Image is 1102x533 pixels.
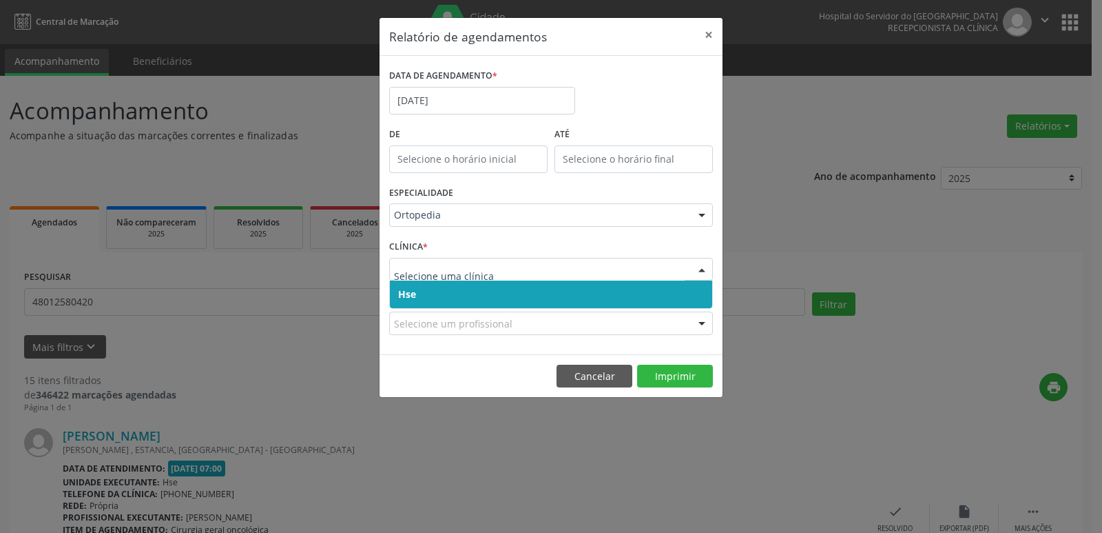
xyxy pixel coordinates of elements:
[389,237,428,258] label: CLÍNICA
[389,145,548,173] input: Selecione o horário inicial
[695,18,722,52] button: Close
[389,28,547,46] h5: Relatório de agendamentos
[398,288,416,301] span: Hse
[554,145,713,173] input: Selecione o horário final
[394,208,685,222] span: Ortopedia
[557,365,632,388] button: Cancelar
[637,365,713,388] button: Imprimir
[394,263,685,290] input: Selecione uma clínica
[389,66,497,87] label: DATA DE AGENDAMENTO
[389,124,548,145] label: De
[389,87,575,114] input: Selecione uma data ou intervalo
[389,183,453,204] label: ESPECIALIDADE
[394,316,512,331] span: Selecione um profissional
[554,124,713,145] label: ATÉ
